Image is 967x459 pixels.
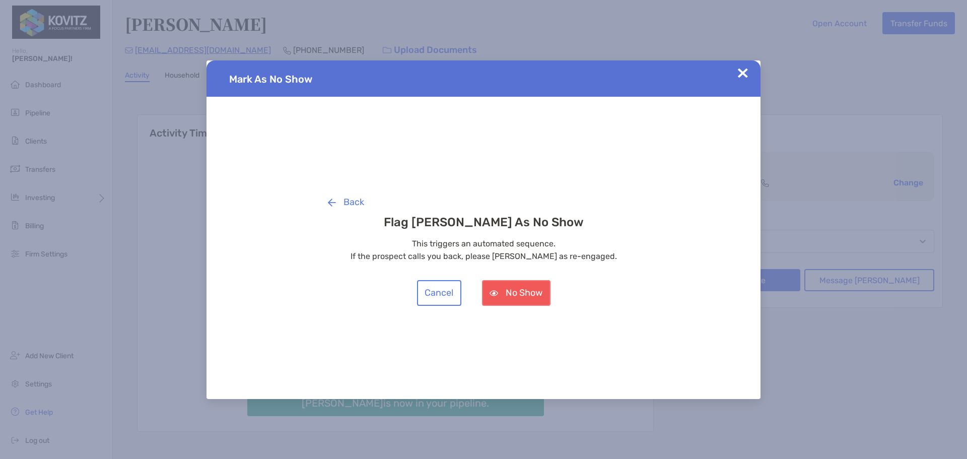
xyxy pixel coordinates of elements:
[482,280,550,306] button: No Show
[229,73,312,85] span: Mark As No Show
[490,290,498,296] img: button icon
[320,215,647,229] h3: Flag [PERSON_NAME] As No Show
[328,199,336,207] img: button icon
[738,68,748,78] img: Close Updates Zoe
[417,280,461,306] button: Cancel
[320,250,647,263] p: If the prospect calls you back, please [PERSON_NAME] as re-engaged.
[320,237,647,250] p: This triggers an automated sequence.
[320,189,372,215] button: Back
